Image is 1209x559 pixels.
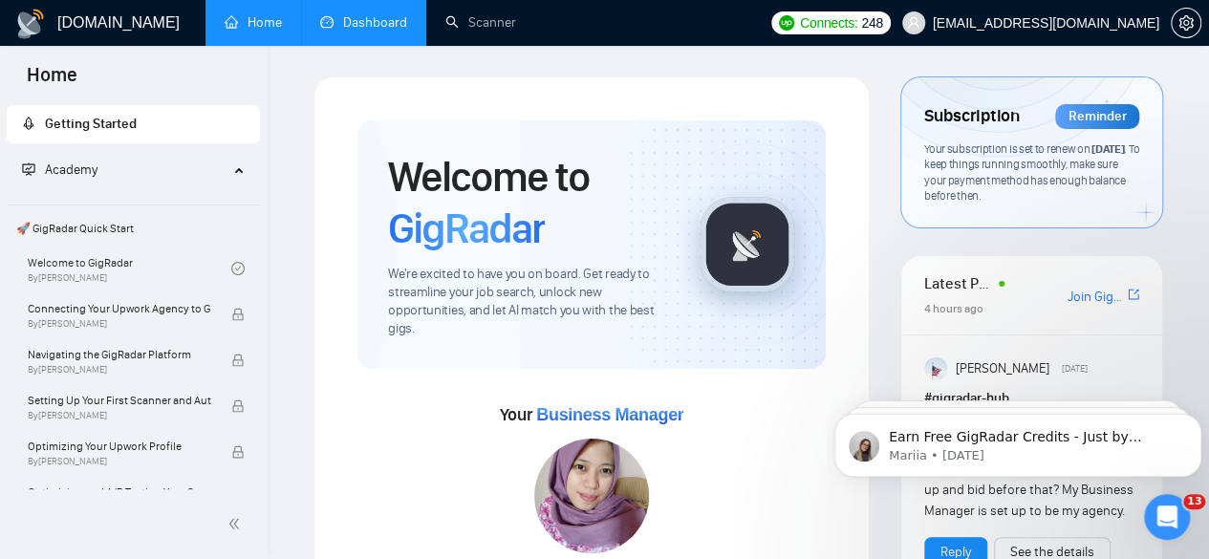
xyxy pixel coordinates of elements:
[388,151,669,254] h1: Welcome to
[28,318,211,330] span: By [PERSON_NAME]
[231,445,245,459] span: lock
[924,271,993,295] span: Latest Posts from the GigRadar Community
[7,105,260,143] li: Getting Started
[320,14,407,31] a: dashboardDashboard
[388,203,545,254] span: GigRadar
[22,117,35,130] span: rocket
[227,514,247,533] span: double-left
[1171,8,1201,38] button: setting
[28,364,211,376] span: By [PERSON_NAME]
[231,399,245,413] span: lock
[225,14,282,31] a: homeHome
[45,161,97,178] span: Academy
[28,299,211,318] span: Connecting Your Upwork Agency to GigRadar
[231,354,245,367] span: lock
[924,302,983,315] span: 4 hours ago
[827,374,1209,507] iframe: Intercom notifications message
[1091,141,1124,156] span: [DATE]
[956,358,1049,379] span: [PERSON_NAME]
[1144,494,1190,540] iframe: Intercom live chat
[9,209,258,247] span: 🚀 GigRadar Quick Start
[534,439,649,553] img: 1698164138796-IMG-20231023-WA0173.jpg
[861,12,882,33] span: 248
[388,266,669,338] span: We're excited to have you on board. Get ready to streamline your job search, unlock new opportuni...
[22,161,97,178] span: Academy
[700,197,795,292] img: gigradar-logo.png
[924,141,1139,204] span: Your subscription is set to renew on . To keep things running smoothly, make sure your payment me...
[22,162,35,176] span: fund-projection-screen
[45,116,137,132] span: Getting Started
[28,437,211,456] span: Optimizing Your Upwork Profile
[1055,104,1139,129] div: Reminder
[1128,286,1139,304] a: export
[231,308,245,321] span: lock
[28,456,211,467] span: By [PERSON_NAME]
[1172,15,1200,31] span: setting
[1068,287,1124,308] a: Join GigRadar Slack Community
[536,405,683,424] span: Business Manager
[15,9,46,39] img: logo
[28,391,211,410] span: Setting Up Your First Scanner and Auto-Bidder
[924,357,947,380] img: Anisuzzaman Khan
[1128,287,1139,302] span: export
[28,410,211,421] span: By [PERSON_NAME]
[231,262,245,275] span: check-circle
[28,247,231,290] a: Welcome to GigRadarBy[PERSON_NAME]
[924,100,1019,133] span: Subscription
[28,345,211,364] span: Navigating the GigRadar Platform
[907,16,920,30] span: user
[28,483,211,502] span: Optimizing and A/B Testing Your Scanner for Better Results
[11,61,93,101] span: Home
[800,12,857,33] span: Connects:
[1061,360,1087,377] span: [DATE]
[445,14,516,31] a: searchScanner
[1183,494,1205,509] span: 13
[1171,15,1201,31] a: setting
[500,404,684,425] span: Your
[779,15,794,31] img: upwork-logo.png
